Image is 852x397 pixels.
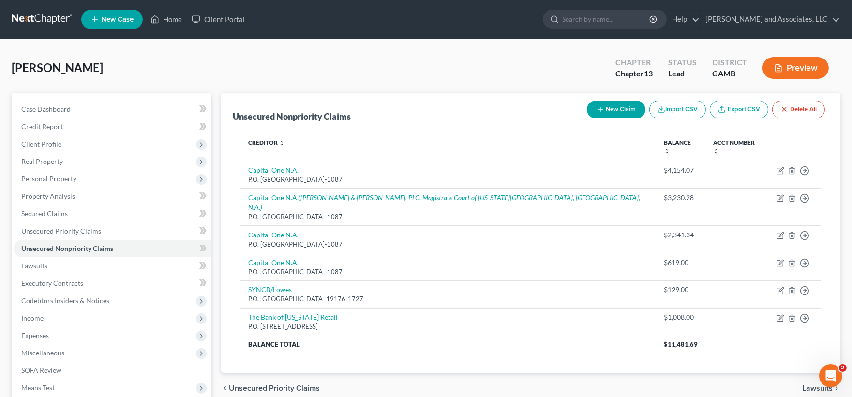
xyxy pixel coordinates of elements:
span: Unsecured Priority Claims [229,384,320,392]
a: Capital One N.A. [248,231,299,239]
div: $2,341.34 [664,230,698,240]
span: $11,481.69 [664,340,698,348]
div: P.O. [GEOGRAPHIC_DATA]-1087 [248,212,648,221]
a: Client Portal [187,11,250,28]
span: Credit Report [21,122,63,131]
a: Unsecured Nonpriority Claims [14,240,211,257]
div: P.O. [GEOGRAPHIC_DATA]-1087 [248,267,648,277]
span: Expenses [21,331,49,339]
span: 2 [839,364,847,372]
span: Secured Claims [21,209,68,218]
div: Chapter [615,68,653,79]
div: $619.00 [664,258,698,267]
a: SOFA Review [14,362,211,379]
span: Lawsuits [21,262,47,270]
a: Executory Contracts [14,275,211,292]
button: Import CSV [649,101,706,118]
a: Export CSV [710,101,768,118]
i: unfold_more [279,140,284,146]
a: Capital One N.A. [248,166,299,174]
a: The Bank of [US_STATE] Retail [248,313,338,321]
div: Lead [668,68,697,79]
a: Home [146,11,187,28]
div: P.O. [GEOGRAPHIC_DATA]-1087 [248,175,648,184]
span: Real Property [21,157,63,165]
span: Income [21,314,44,322]
div: Chapter [615,57,653,68]
i: chevron_left [221,384,229,392]
a: Capital One N.A. [248,258,299,266]
div: P.O. [GEOGRAPHIC_DATA] 19176-1727 [248,294,648,304]
th: Balance Total [240,336,656,353]
a: Creditor unfold_more [248,139,284,146]
iframe: Intercom live chat [819,364,842,387]
span: Codebtors Insiders & Notices [21,296,109,305]
a: Case Dashboard [14,101,211,118]
div: P.O. [GEOGRAPHIC_DATA]-1087 [248,240,648,249]
span: Client Profile [21,140,61,148]
div: GAMB [712,68,747,79]
span: Unsecured Priority Claims [21,227,101,235]
button: chevron_left Unsecured Priority Claims [221,384,320,392]
a: Credit Report [14,118,211,135]
span: SOFA Review [21,366,61,374]
span: Means Test [21,383,55,392]
i: unfold_more [713,148,719,154]
a: Unsecured Priority Claims [14,222,211,240]
a: Help [667,11,700,28]
span: Unsecured Nonpriority Claims [21,244,113,252]
a: Capital One N.A.([PERSON_NAME] & [PERSON_NAME], PLC, Magistrate Court of [US_STATE][GEOGRAPHIC_DA... [248,193,640,211]
button: Delete All [772,101,825,118]
a: Balance unfold_more [664,139,691,154]
div: $1,008.00 [664,312,698,322]
div: Status [668,57,697,68]
a: [PERSON_NAME] and Associates, LLC [701,11,840,28]
input: Search by name... [562,10,651,28]
i: unfold_more [664,148,670,154]
span: 13 [644,69,653,78]
span: Lawsuits [802,384,833,392]
button: Preview [762,57,829,79]
span: Property Analysis [21,192,75,200]
div: $3,230.28 [664,193,698,203]
span: Personal Property [21,175,76,183]
a: Lawsuits [14,257,211,275]
span: [PERSON_NAME] [12,60,103,74]
div: $129.00 [664,285,698,294]
a: Secured Claims [14,205,211,222]
div: District [712,57,747,68]
div: P.O. [STREET_ADDRESS] [248,322,648,331]
span: Case Dashboard [21,105,71,113]
div: Unsecured Nonpriority Claims [233,111,351,122]
button: New Claim [587,101,645,118]
span: New Case [101,16,134,23]
div: $4,154.07 [664,165,698,175]
span: Miscellaneous [21,349,64,357]
a: SYNCB/Lowes [248,285,292,294]
span: Executory Contracts [21,279,83,287]
button: Lawsuits chevron_right [802,384,840,392]
i: ([PERSON_NAME] & [PERSON_NAME], PLC, Magistrate Court of [US_STATE][GEOGRAPHIC_DATA], [GEOGRAPHIC... [248,193,640,211]
a: Acct Number unfold_more [713,139,755,154]
i: chevron_right [833,384,840,392]
a: Property Analysis [14,188,211,205]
